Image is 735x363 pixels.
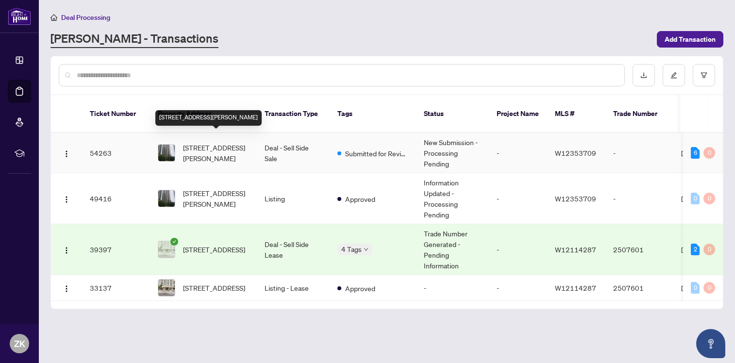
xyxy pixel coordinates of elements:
[59,145,74,161] button: Logo
[183,142,249,164] span: [STREET_ADDRESS][PERSON_NAME]
[555,194,596,203] span: W12353709
[605,173,673,224] td: -
[693,64,715,86] button: filter
[82,133,150,173] td: 54263
[605,133,673,173] td: -
[691,193,700,204] div: 0
[61,13,110,22] span: Deal Processing
[50,31,218,48] a: [PERSON_NAME] - Transactions
[155,110,262,126] div: [STREET_ADDRESS][PERSON_NAME]
[50,14,57,21] span: home
[170,238,178,246] span: check-circle
[605,275,673,301] td: 2507601
[703,282,715,294] div: 0
[691,244,700,255] div: 2
[657,31,723,48] button: Add Transaction
[257,173,330,224] td: Listing
[63,285,70,293] img: Logo
[696,329,725,358] button: Open asap
[703,244,715,255] div: 0
[691,282,700,294] div: 0
[670,72,677,79] span: edit
[82,275,150,301] td: 33137
[691,147,700,159] div: 6
[150,95,257,133] th: Property Address
[665,32,716,47] span: Add Transaction
[703,147,715,159] div: 0
[183,282,245,293] span: [STREET_ADDRESS]
[416,173,489,224] td: Information Updated - Processing Pending
[63,247,70,254] img: Logo
[547,95,605,133] th: MLS #
[489,173,547,224] td: -
[158,190,175,207] img: thumbnail-img
[555,148,596,157] span: W12353709
[640,72,647,79] span: download
[416,95,489,133] th: Status
[63,150,70,158] img: Logo
[183,244,245,255] span: [STREET_ADDRESS]
[489,95,547,133] th: Project Name
[416,133,489,173] td: New Submission - Processing Pending
[633,64,655,86] button: download
[330,95,416,133] th: Tags
[82,173,150,224] td: 49416
[703,193,715,204] div: 0
[345,283,375,294] span: Approved
[59,191,74,206] button: Logo
[158,145,175,161] img: thumbnail-img
[63,196,70,203] img: Logo
[345,148,408,159] span: Submitted for Review
[555,283,596,292] span: W12114287
[158,280,175,296] img: thumbnail-img
[605,224,673,275] td: 2507601
[257,224,330,275] td: Deal - Sell Side Lease
[605,95,673,133] th: Trade Number
[82,95,150,133] th: Ticket Number
[416,224,489,275] td: Trade Number Generated - Pending Information
[8,7,31,25] img: logo
[489,224,547,275] td: -
[257,95,330,133] th: Transaction Type
[489,133,547,173] td: -
[341,244,362,255] span: 4 Tags
[555,245,596,254] span: W12114287
[59,280,74,296] button: Logo
[345,194,375,204] span: Approved
[416,275,489,301] td: -
[663,64,685,86] button: edit
[14,337,25,350] span: ZK
[183,188,249,209] span: [STREET_ADDRESS][PERSON_NAME]
[257,133,330,173] td: Deal - Sell Side Sale
[489,275,547,301] td: -
[364,247,368,252] span: down
[59,242,74,257] button: Logo
[701,72,707,79] span: filter
[158,241,175,258] img: thumbnail-img
[82,224,150,275] td: 39397
[257,275,330,301] td: Listing - Lease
